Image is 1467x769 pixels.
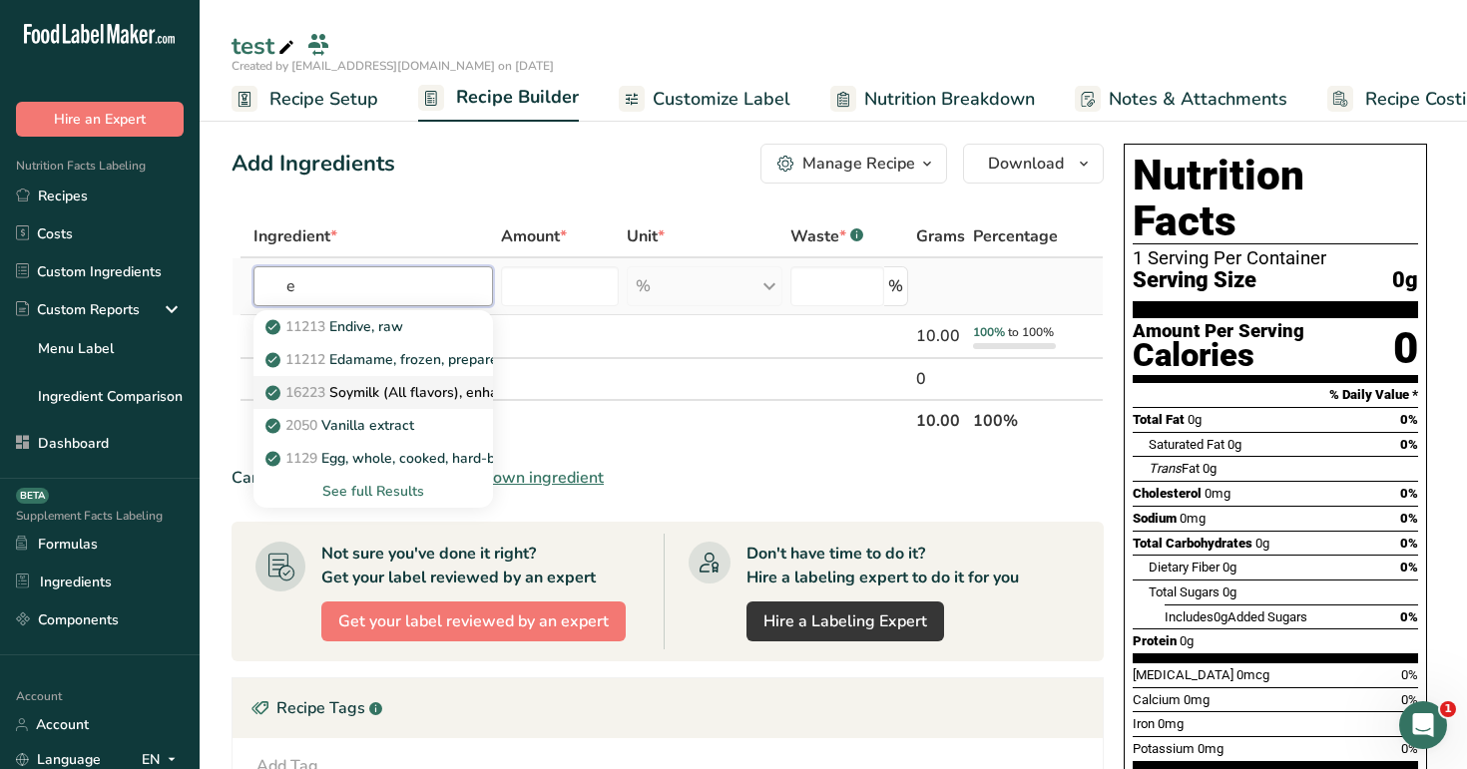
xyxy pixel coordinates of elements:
[1133,383,1418,407] section: % Daily Value *
[1149,584,1220,599] span: Total Sugars
[1392,268,1418,293] span: 0g
[1440,701,1456,717] span: 1
[1255,536,1269,551] span: 0g
[1222,584,1236,599] span: 0g
[1008,324,1054,340] span: to 100%
[627,224,665,248] span: Unit
[269,86,378,113] span: Recipe Setup
[653,86,790,113] span: Customize Label
[1149,437,1224,452] span: Saturated Fat
[285,383,325,402] span: 16223
[232,28,298,64] div: test
[269,316,403,337] p: Endive, raw
[269,415,414,436] p: Vanilla extract
[321,542,596,589] div: Not sure you've done it right? Get your label reviewed by an expert
[232,58,554,74] span: Created by [EMAIL_ADDRESS][DOMAIN_NAME] on [DATE]
[285,350,325,369] span: 11212
[1400,437,1418,452] span: 0%
[1198,741,1223,756] span: 0mg
[285,317,325,336] span: 11213
[912,399,969,441] th: 10.00
[269,349,506,370] p: Edamame, frozen, prepared
[830,77,1035,122] a: Nutrition Breakdown
[1400,486,1418,501] span: 0%
[418,75,579,123] a: Recipe Builder
[963,144,1104,184] button: Download
[253,310,494,343] a: 11213Endive, raw
[456,84,579,111] span: Recipe Builder
[1133,741,1195,756] span: Potassium
[501,224,567,248] span: Amount
[1400,609,1418,624] span: 0%
[1401,692,1418,707] span: 0%
[1075,77,1287,122] a: Notes & Attachments
[1180,633,1194,648] span: 0g
[1133,536,1252,551] span: Total Carbohydrates
[269,382,529,403] p: Soymilk (All flavors), enhanced
[1149,461,1182,476] i: Trans
[1149,461,1200,476] span: Fat
[253,409,494,442] a: 2050Vanilla extract
[973,324,1005,340] span: 100%
[1203,461,1217,476] span: 0g
[1133,412,1185,427] span: Total Fat
[1399,701,1447,749] iframe: Intercom live chat
[802,152,915,176] div: Manage Recipe
[253,376,494,409] a: 16223Soymilk (All flavors), enhanced
[423,466,604,490] span: Add your own ingredient
[916,224,965,248] span: Grams
[285,416,317,435] span: 2050
[1236,667,1269,682] span: 0mcg
[233,678,1103,738] div: Recipe Tags
[232,77,378,122] a: Recipe Setup
[1133,268,1256,293] span: Serving Size
[16,488,49,504] div: BETA
[1401,667,1418,682] span: 0%
[790,224,863,248] div: Waste
[1214,609,1227,624] span: 0g
[1222,560,1236,575] span: 0g
[16,102,184,137] button: Hire an Expert
[746,601,944,641] a: Hire a Labeling Expert
[249,399,913,441] th: Net Totals
[269,448,526,469] p: Egg, whole, cooked, hard-boiled
[1400,560,1418,575] span: 0%
[1180,511,1206,526] span: 0mg
[1133,322,1304,341] div: Amount Per Serving
[253,266,494,306] input: Add Ingredient
[916,324,965,348] div: 10.00
[253,475,494,508] div: See full Results
[746,542,1019,589] div: Don't have time to do it? Hire a labeling expert to do it for you
[1109,86,1287,113] span: Notes & Attachments
[338,609,609,633] span: Get your label reviewed by an expert
[1184,692,1210,707] span: 0mg
[1393,322,1418,375] div: 0
[253,224,337,248] span: Ingredient
[1133,153,1418,244] h1: Nutrition Facts
[1158,716,1184,731] span: 0mg
[1400,511,1418,526] span: 0%
[253,343,494,376] a: 11212Edamame, frozen, prepared
[1400,412,1418,427] span: 0%
[16,299,140,320] div: Custom Reports
[269,481,478,502] div: See full Results
[1165,609,1307,624] span: Includes Added Sugars
[1133,692,1181,707] span: Calcium
[321,601,626,641] button: Get your label reviewed by an expert
[1227,437,1241,452] span: 0g
[1133,667,1233,682] span: [MEDICAL_DATA]
[1400,536,1418,551] span: 0%
[1133,633,1177,648] span: Protein
[1205,486,1230,501] span: 0mg
[1149,560,1220,575] span: Dietary Fiber
[916,367,965,391] div: 0
[864,86,1035,113] span: Nutrition Breakdown
[1133,486,1202,501] span: Cholesterol
[232,148,395,181] div: Add Ingredients
[1133,511,1177,526] span: Sodium
[969,399,1062,441] th: 100%
[285,449,317,468] span: 1129
[1133,716,1155,731] span: Iron
[619,77,790,122] a: Customize Label
[232,466,1104,490] div: Can't find your ingredient?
